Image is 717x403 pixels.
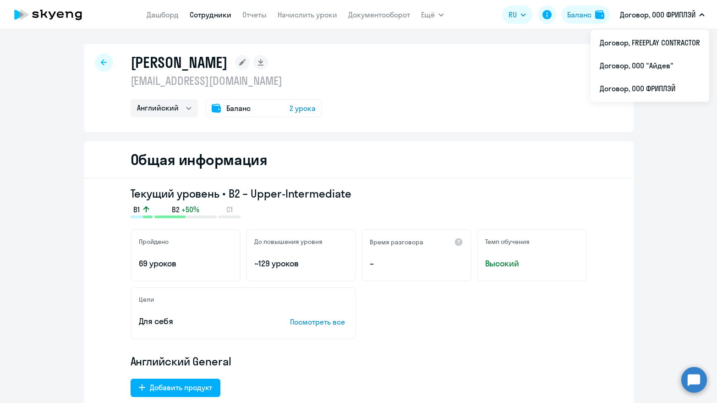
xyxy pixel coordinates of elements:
a: Документооборот [348,10,410,19]
p: Для себя [139,315,262,327]
img: balance [595,10,604,19]
p: ~129 уроков [254,258,348,270]
button: Ещё [421,6,444,24]
h5: До повышения уровня [254,237,323,246]
h1: [PERSON_NAME] [131,53,228,72]
p: Посмотреть все [290,316,348,327]
a: Отчеты [242,10,267,19]
span: Ещё [421,9,435,20]
h3: Текущий уровень • B2 – Upper-Intermediate [131,186,587,201]
h5: Время разговора [370,238,423,246]
h2: Общая информация [131,150,268,169]
span: C1 [226,204,233,215]
span: B2 [172,204,180,215]
span: +50% [181,204,199,215]
span: B1 [133,204,140,215]
p: 69 уроков [139,258,232,270]
button: RU [502,6,532,24]
span: RU [509,9,517,20]
ul: Ещё [591,29,709,102]
div: Баланс [567,9,591,20]
p: Договор, ООО ФРИПЛЭЙ [620,9,695,20]
h5: Темп обучения [485,237,530,246]
span: Баланс [226,103,251,114]
button: Балансbalance [562,6,610,24]
p: [EMAIL_ADDRESS][DOMAIN_NAME] [131,73,322,88]
div: Добавить продукт [150,382,212,393]
a: Дашборд [147,10,179,19]
span: 2 урока [290,103,316,114]
h5: Цели [139,295,154,304]
a: Сотрудники [190,10,231,19]
span: Высокий [485,258,579,270]
a: Начислить уроки [278,10,337,19]
p: – [370,258,463,270]
button: Договор, ООО ФРИПЛЭЙ [615,4,709,26]
button: Добавить продукт [131,379,220,397]
h5: Пройдено [139,237,169,246]
span: Английский General [131,354,231,369]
